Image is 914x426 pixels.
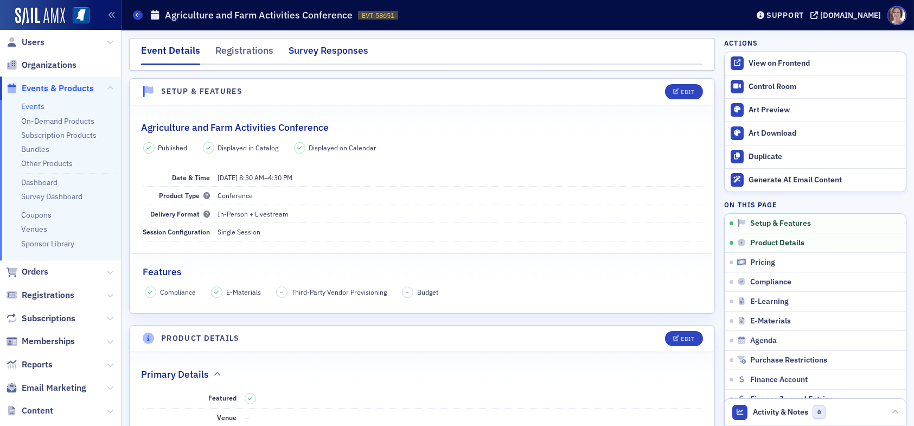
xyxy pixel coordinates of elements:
h2: Agriculture and Farm Activities Conference [141,120,329,135]
div: Edit [681,89,694,95]
div: [DOMAIN_NAME] [820,10,881,20]
span: – [280,288,284,296]
span: Users [22,36,44,48]
span: Delivery Format [151,209,210,218]
h2: Features [143,265,182,279]
a: Events & Products [6,82,94,94]
span: Product Details [750,238,804,248]
button: Duplicate [725,145,906,168]
span: Reports [22,359,53,371]
time: 4:30 PM [269,173,293,182]
span: EVT-58651 [362,11,394,20]
img: SailAMX [73,7,90,24]
a: Reports [6,359,53,371]
a: View Homepage [65,7,90,26]
span: Registrations [22,289,74,301]
span: Displayed on Calendar [309,143,377,152]
span: Conference [218,191,253,200]
span: E-Materials [226,287,261,297]
a: Control Room [725,75,906,98]
span: Finance Account [750,375,808,385]
span: Date & Time [172,173,210,182]
button: Generate AI Email Content [725,168,906,192]
a: Events [21,101,44,111]
div: Art Preview [749,105,900,115]
span: Profile [887,6,906,25]
a: Registrations [6,289,74,301]
a: Art Download [725,122,906,145]
a: Bundles [21,144,49,154]
span: Memberships [22,335,75,347]
a: Email Marketing [6,382,86,394]
span: Published [158,143,188,152]
span: Organizations [22,59,76,71]
button: Edit [665,331,702,346]
span: — [245,413,250,422]
h2: Primary Details [141,367,209,382]
h1: Agriculture and Farm Activities Conference [165,9,353,22]
div: Edit [681,336,694,342]
span: Email Marketing [22,382,86,394]
div: Registrations [215,43,273,63]
a: Sponsor Library [21,239,74,249]
span: – [406,288,410,296]
div: Event Details [141,43,200,65]
a: Memberships [6,335,75,347]
div: Art Download [749,129,900,138]
span: Content [22,405,53,417]
a: On-Demand Products [21,116,94,126]
span: [DATE] [218,173,238,182]
button: [DOMAIN_NAME] [810,11,885,19]
span: Third-Party Vendor Provisioning [291,287,387,297]
span: Displayed in Catalog [218,143,279,152]
span: Featured [209,393,237,402]
h4: Product Details [161,333,240,344]
a: Orders [6,266,48,278]
span: Session Configuration [143,227,210,236]
a: Subscriptions [6,313,75,325]
span: Subscriptions [22,313,75,325]
a: Dashboard [21,177,57,187]
span: – [218,173,293,182]
div: Control Room [749,82,900,92]
span: 0 [813,405,826,419]
a: Organizations [6,59,76,71]
span: Single Session [218,227,261,236]
span: Venue [218,413,237,422]
button: Edit [665,84,702,99]
span: E-Learning [750,297,789,307]
span: Orders [22,266,48,278]
img: SailAMX [15,8,65,25]
a: View on Frontend [725,52,906,75]
span: Setup & Features [750,219,811,228]
span: Purchase Restrictions [750,355,827,365]
h4: Actions [724,38,758,48]
span: Activity & Notes [753,406,809,418]
span: Events & Products [22,82,94,94]
span: Compliance [750,277,791,287]
a: Venues [21,224,47,234]
span: Finance Journal Entries [750,395,833,404]
a: Users [6,36,44,48]
a: Art Preview [725,98,906,122]
span: In-Person + Livestream [218,209,289,218]
a: Other Products [21,158,73,168]
div: Duplicate [749,152,900,162]
a: Coupons [21,210,52,220]
span: Budget [417,287,438,297]
h4: Setup & Features [161,86,242,97]
a: Content [6,405,53,417]
span: E-Materials [750,316,791,326]
span: Agenda [750,336,777,346]
span: Product Type [159,191,210,200]
h4: On this page [724,200,906,209]
time: 8:30 AM [240,173,265,182]
div: Support [766,10,804,20]
div: View on Frontend [749,59,900,68]
a: Subscription Products [21,130,97,140]
span: Pricing [750,258,775,268]
div: Survey Responses [289,43,368,63]
span: Compliance [160,287,196,297]
div: Generate AI Email Content [749,175,900,185]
